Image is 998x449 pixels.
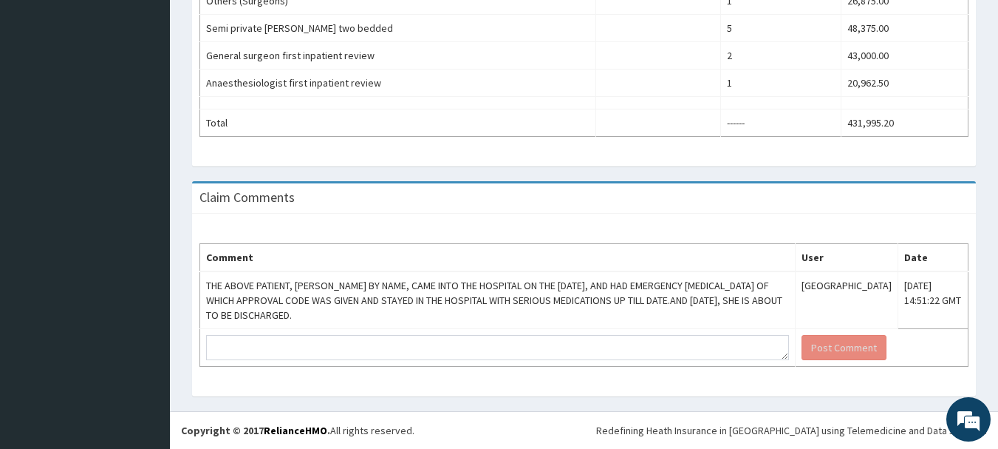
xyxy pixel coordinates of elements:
[86,132,204,281] span: We're online!
[77,83,248,102] div: Chat with us now
[841,109,968,137] td: 431,995.20
[795,244,898,272] th: User
[200,271,796,329] td: THE ABOVE PATIENT, [PERSON_NAME] BY NAME, CAME INTO THE HOSPITAL ON THE [DATE], AND HAD EMERGENCY...
[795,271,898,329] td: [GEOGRAPHIC_DATA]
[721,70,841,97] td: 1
[721,15,841,42] td: 5
[170,411,998,449] footer: All rights reserved.
[200,42,596,70] td: General surgeon first inpatient review
[199,191,295,204] h3: Claim Comments
[200,244,796,272] th: Comment
[200,109,596,137] td: Total
[264,424,327,437] a: RelianceHMO
[721,109,841,137] td: ------
[721,42,841,70] td: 2
[200,15,596,42] td: Semi private [PERSON_NAME] two bedded
[27,74,60,111] img: d_794563401_company_1708531726252_794563401
[898,244,968,272] th: Date
[841,70,968,97] td: 20,962.50
[841,15,968,42] td: 48,375.00
[841,42,968,70] td: 43,000.00
[802,335,886,360] button: Post Comment
[242,7,278,43] div: Minimize live chat window
[200,70,596,97] td: Anaesthesiologist first inpatient review
[596,423,987,438] div: Redefining Heath Insurance in [GEOGRAPHIC_DATA] using Telemedicine and Data Science!
[898,271,968,329] td: [DATE] 14:51:22 GMT
[7,295,281,347] textarea: Type your message and hit 'Enter'
[181,424,330,437] strong: Copyright © 2017 .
